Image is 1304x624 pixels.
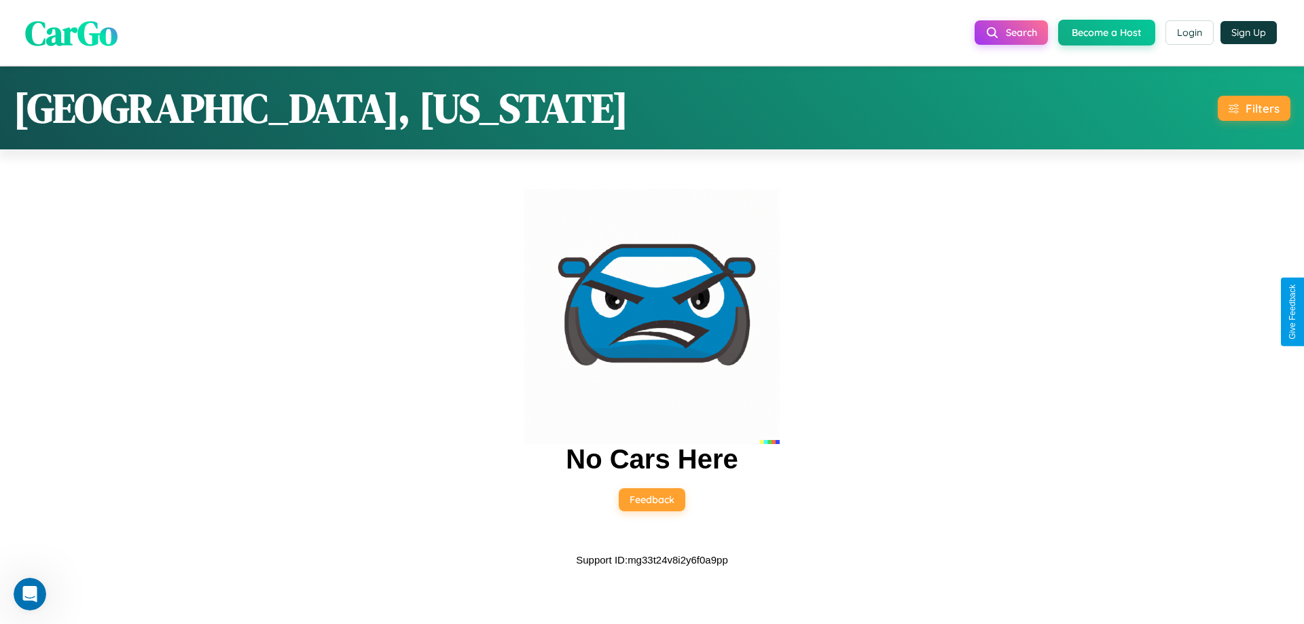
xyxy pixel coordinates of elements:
button: Feedback [619,488,685,511]
h1: [GEOGRAPHIC_DATA], [US_STATE] [14,80,628,136]
div: Give Feedback [1288,285,1297,339]
div: Filters [1246,101,1280,115]
button: Filters [1218,96,1290,121]
button: Become a Host [1058,20,1155,45]
h2: No Cars Here [566,444,738,475]
span: CarGo [25,9,117,56]
button: Login [1165,20,1214,45]
img: car [524,189,780,444]
iframe: Intercom live chat [14,578,46,610]
span: Search [1006,26,1037,39]
button: Search [975,20,1048,45]
button: Sign Up [1220,21,1277,44]
p: Support ID: mg33t24v8i2y6f0a9pp [576,551,728,569]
